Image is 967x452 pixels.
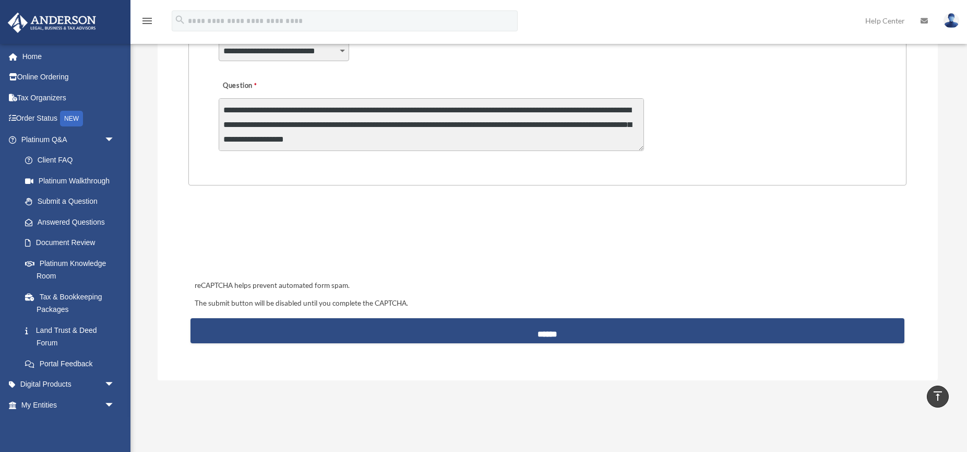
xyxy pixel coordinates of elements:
[15,212,130,233] a: Answered Questions
[15,320,130,353] a: Land Trust & Deed Forum
[15,253,130,286] a: Platinum Knowledge Room
[104,415,125,437] span: arrow_drop_down
[141,15,153,27] i: menu
[192,218,350,259] iframe: reCAPTCHA
[190,280,904,292] div: reCAPTCHA helps prevent automated form spam.
[104,129,125,150] span: arrow_drop_down
[5,13,99,33] img: Anderson Advisors Platinum Portal
[60,111,83,126] div: NEW
[219,78,300,93] label: Question
[7,87,130,108] a: Tax Organizers
[190,297,904,310] div: The submit button will be disabled until you complete the CAPTCHA.
[15,170,130,191] a: Platinum Walkthrough
[7,129,130,150] a: Platinum Q&Aarrow_drop_down
[7,108,130,130] a: Order StatusNEW
[15,150,130,171] a: Client FAQ
[927,386,949,408] a: vertical_align_top
[15,353,130,374] a: Portal Feedback
[15,191,125,212] a: Submit a Question
[104,374,125,396] span: arrow_drop_down
[7,46,130,67] a: Home
[7,374,130,395] a: Digital Productsarrow_drop_down
[944,13,959,28] img: User Pic
[7,415,130,436] a: My [PERSON_NAME] Teamarrow_drop_down
[141,18,153,27] a: menu
[7,67,130,88] a: Online Ordering
[7,395,130,415] a: My Entitiesarrow_drop_down
[15,286,130,320] a: Tax & Bookkeeping Packages
[15,233,130,253] a: Document Review
[174,14,186,26] i: search
[932,390,944,402] i: vertical_align_top
[104,395,125,416] span: arrow_drop_down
